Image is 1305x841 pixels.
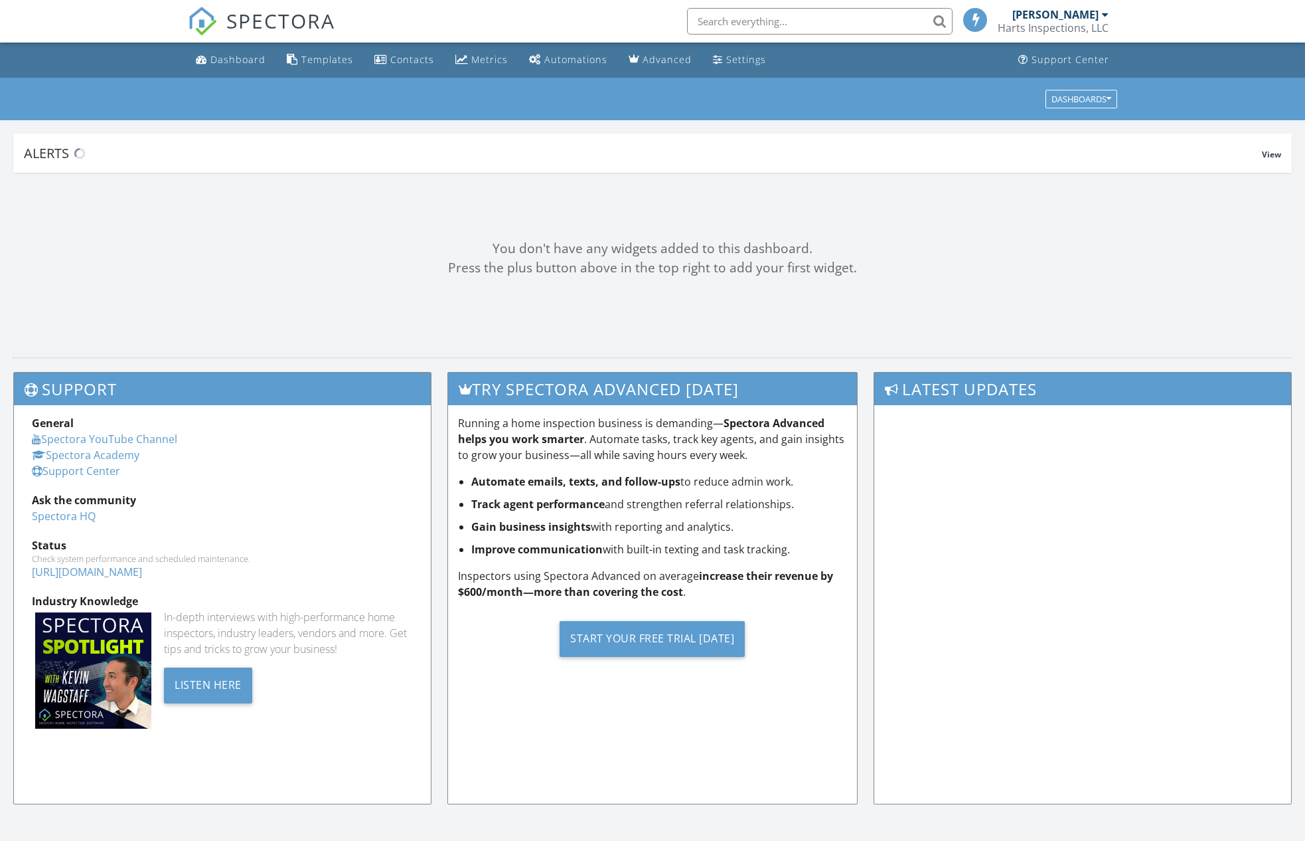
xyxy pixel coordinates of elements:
[32,432,177,446] a: Spectora YouTube Channel
[164,668,252,703] div: Listen Here
[471,519,847,535] li: with reporting and analytics.
[471,53,508,66] div: Metrics
[369,48,439,72] a: Contacts
[471,541,847,557] li: with built-in texting and task tracking.
[1032,53,1109,66] div: Support Center
[458,568,847,600] p: Inspectors using Spectora Advanced on average .
[524,48,613,72] a: Automations (Basic)
[1012,8,1099,21] div: [PERSON_NAME]
[32,553,413,564] div: Check system performance and scheduled maintenance.
[32,509,96,523] a: Spectora HQ
[471,474,680,489] strong: Automate emails, texts, and follow-ups
[191,48,271,72] a: Dashboard
[24,144,1262,162] div: Alerts
[226,7,335,35] span: SPECTORA
[643,53,692,66] div: Advanced
[623,48,697,72] a: Advanced
[13,258,1292,278] div: Press the plus button above in the top right to add your first widget.
[35,612,151,729] img: Spectoraspolightmain
[188,18,335,46] a: SPECTORA
[458,569,833,599] strong: increase their revenue by $600/month—more than covering the cost
[471,474,847,490] li: to reduce admin work.
[458,610,847,667] a: Start Your Free Trial [DATE]
[390,53,434,66] div: Contacts
[1262,149,1281,160] span: View
[164,609,413,657] div: In-depth interviews with high-performance home inspectors, industry leaders, vendors and more. Ge...
[471,497,605,512] strong: Track agent performance
[1051,94,1111,104] div: Dashboards
[544,53,607,66] div: Automations
[998,21,1109,35] div: Harts Inspections, LLC
[32,492,413,508] div: Ask the community
[458,416,824,446] strong: Spectora Advanced helps you work smarter
[32,593,413,609] div: Industry Knowledge
[32,448,139,462] a: Spectora Academy
[726,53,766,66] div: Settings
[448,373,857,405] h3: Try spectora advanced [DATE]
[471,542,603,557] strong: Improve communication
[471,496,847,512] li: and strengthen referral relationships.
[301,53,353,66] div: Templates
[1013,48,1114,72] a: Support Center
[13,239,1292,258] div: You don't have any widgets added to this dashboard.
[32,565,142,579] a: [URL][DOMAIN_NAME]
[708,48,771,72] a: Settings
[164,677,252,692] a: Listen Here
[32,464,120,478] a: Support Center
[471,519,591,534] strong: Gain business insights
[281,48,358,72] a: Templates
[14,373,431,405] h3: Support
[687,8,953,35] input: Search everything...
[560,621,745,657] div: Start Your Free Trial [DATE]
[458,415,847,463] p: Running a home inspection business is demanding— . Automate tasks, track key agents, and gain ins...
[874,373,1291,405] h3: Latest Updates
[450,48,513,72] a: Metrics
[32,537,413,553] div: Status
[188,7,217,36] img: The Best Home Inspection Software - Spectora
[210,53,266,66] div: Dashboard
[32,416,74,430] strong: General
[1045,90,1117,108] button: Dashboards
